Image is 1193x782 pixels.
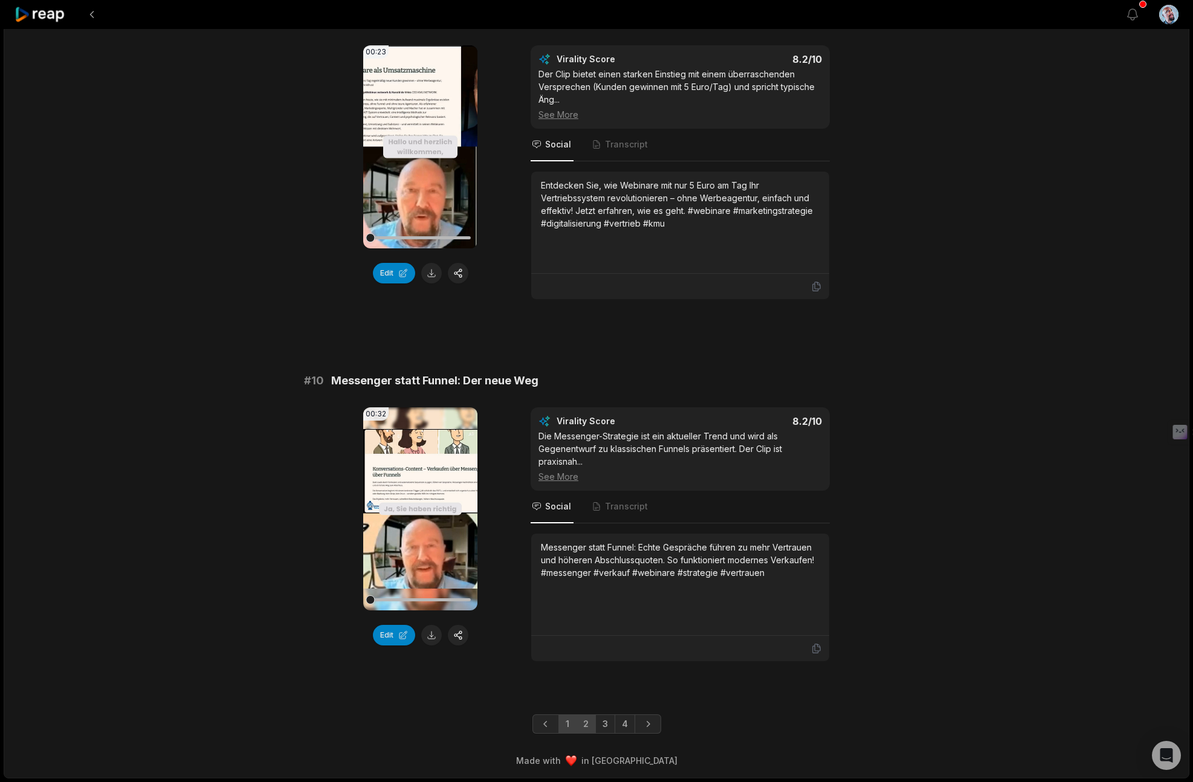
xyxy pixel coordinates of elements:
div: Entdecken Sie, wie Webinare mit nur 5 Euro am Tag Ihr Vertriebssystem revolutionieren – ohne Werb... [541,179,820,230]
div: See More [538,470,822,483]
a: Page 3 [595,714,615,734]
div: Made with in [GEOGRAPHIC_DATA] [15,754,1178,767]
div: Virality Score [557,53,687,65]
div: 8.2 /10 [693,53,823,65]
div: 8.2 /10 [693,415,823,427]
div: Virality Score [557,415,687,427]
span: Transcript [605,500,648,512]
button: Edit [373,625,415,645]
video: Your browser does not support mp4 format. [363,45,477,248]
span: Messenger statt Funnel: Der neue Weg [331,372,538,389]
video: Your browser does not support mp4 format. [363,407,477,610]
div: See More [538,108,822,121]
img: heart emoji [566,755,577,766]
nav: Tabs [531,491,830,523]
div: Open Intercom Messenger [1152,741,1181,770]
div: Messenger statt Funnel: Echte Gespräche führen zu mehr Vertrauen und höheren Abschlussquoten. So ... [541,541,820,579]
span: Social [545,138,571,150]
div: Die Messenger-Strategie ist ein aktueller Trend und wird als Gegenentwurf zu klassischen Funnels ... [538,430,822,483]
span: # 10 [304,372,324,389]
a: Page 2 [576,714,596,734]
a: Next page [635,714,661,734]
ul: Pagination [532,714,661,734]
a: Previous page [532,714,559,734]
button: Edit [373,263,415,283]
span: Social [545,500,571,512]
span: Transcript [605,138,648,150]
a: Page 4 [615,714,635,734]
a: Page 1 is your current page [558,714,577,734]
nav: Tabs [531,129,830,161]
div: Der Clip bietet einen starken Einstieg mit einem überraschenden Versprechen (Kunden gewinnen mit ... [538,68,822,121]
